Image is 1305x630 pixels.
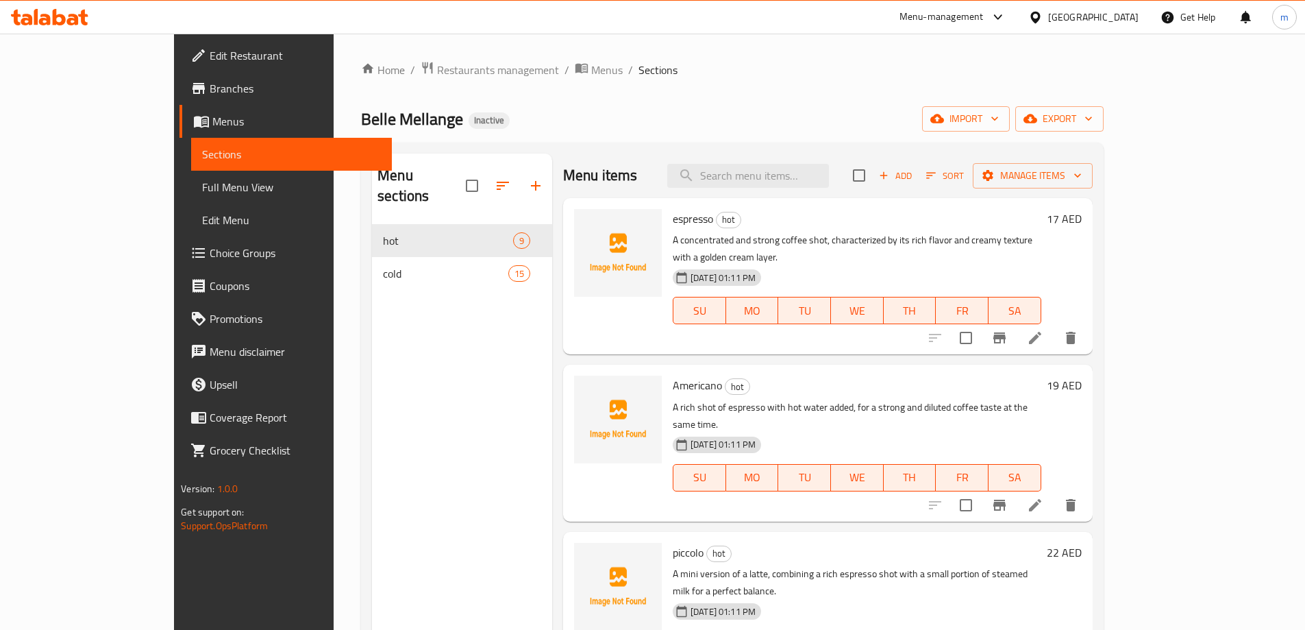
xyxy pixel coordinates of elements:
span: Select section [845,161,873,190]
button: TH [884,297,936,324]
button: WE [831,297,884,324]
span: Choice Groups [210,245,381,261]
button: TU [778,464,831,492]
span: SA [994,468,1036,487]
span: Promotions [210,311,381,327]
span: Coverage Report [210,409,381,426]
span: hot [707,546,731,561]
span: [DATE] 01:11 PM [685,271,761,284]
button: SU [673,464,726,492]
span: export [1026,110,1093,128]
p: A rich shot of espresso with hot water added, for a strong and diluted coffee taste at the same t... [673,399,1041,433]
span: FR [941,468,983,487]
span: Version: [181,480,214,498]
span: WE [836,301,878,321]
span: Full Menu View [202,179,381,195]
a: Promotions [179,302,392,335]
a: Edit Menu [191,204,392,237]
p: A mini version of a latte, combining a rich espresso shot with a small portion of steamed milk fo... [673,566,1041,600]
span: Menus [212,113,381,130]
span: m [1280,10,1289,25]
a: Menus [179,105,392,138]
span: cold [383,265,508,282]
span: Branches [210,80,381,97]
span: MO [732,468,773,487]
a: Menus [575,61,623,79]
div: hot9 [372,224,552,257]
a: Coupons [179,269,392,302]
a: Full Menu View [191,171,392,204]
span: SU [679,301,721,321]
span: piccolo [673,542,704,563]
span: import [933,110,999,128]
li: / [410,62,415,78]
span: SU [679,468,721,487]
button: MO [726,297,779,324]
a: Coverage Report [179,401,392,434]
a: Branches [179,72,392,105]
button: Add section [519,169,552,202]
button: TU [778,297,831,324]
span: hot [725,379,749,395]
span: 1.0.0 [217,480,238,498]
input: search [667,164,829,188]
a: Edit menu item [1027,330,1043,346]
span: [DATE] 01:11 PM [685,605,761,618]
span: Edit Restaurant [210,47,381,64]
button: Sort [923,165,967,186]
span: Sort items [917,165,973,186]
button: SA [989,297,1041,324]
span: Add item [873,165,917,186]
h2: Menu sections [377,165,466,206]
li: / [628,62,633,78]
span: Restaurants management [437,62,559,78]
span: Select to update [952,491,980,520]
span: Add [877,168,914,184]
button: export [1015,106,1104,132]
div: items [513,232,530,249]
div: Menu-management [899,9,984,25]
li: / [564,62,569,78]
a: Edit Restaurant [179,39,392,72]
button: FR [936,464,989,492]
a: Menu disclaimer [179,335,392,368]
nav: Menu sections [372,219,552,295]
span: Manage items [984,167,1082,184]
img: Americano [574,376,662,463]
img: espresso [574,209,662,297]
p: A concentrated and strong coffee shot, characterized by its rich flavor and creamy texture with a... [673,232,1041,266]
div: items [508,265,530,282]
a: Upsell [179,368,392,401]
h6: 17 AED [1047,209,1082,228]
span: Sort sections [486,169,519,202]
button: delete [1054,489,1087,522]
span: TU [784,468,825,487]
span: Upsell [210,376,381,393]
span: Sort [926,168,964,184]
button: MO [726,464,779,492]
span: TH [889,301,931,321]
button: TH [884,464,936,492]
a: Choice Groups [179,237,392,269]
div: cold15 [372,257,552,290]
span: Inactive [469,114,510,126]
button: Add [873,165,917,186]
span: Belle Mellange [361,104,463,134]
a: Grocery Checklist [179,434,392,467]
span: TH [889,468,931,487]
span: 9 [514,234,530,247]
nav: breadcrumb [361,61,1104,79]
h6: 22 AED [1047,543,1082,562]
button: SA [989,464,1041,492]
span: Edit Menu [202,212,381,228]
a: Restaurants management [421,61,559,79]
div: hot [706,546,732,562]
button: FR [936,297,989,324]
a: Sections [191,138,392,171]
span: Sections [202,146,381,162]
span: Menus [591,62,623,78]
span: Coupons [210,278,381,294]
button: SU [673,297,726,324]
span: Select to update [952,324,980,352]
span: espresso [673,208,713,229]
